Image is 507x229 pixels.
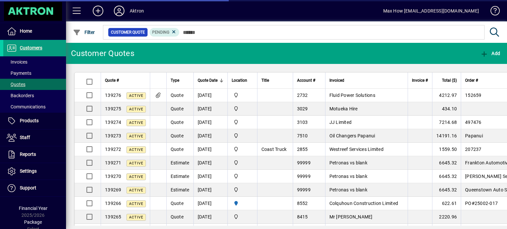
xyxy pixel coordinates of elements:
[232,146,253,153] span: Central
[20,152,36,157] span: Reports
[297,214,308,219] span: 8415
[432,183,461,197] td: 6645.32
[20,168,37,174] span: Settings
[3,90,66,101] a: Backorders
[87,5,109,17] button: Add
[297,201,308,206] span: 8552
[171,133,184,138] span: Quote
[20,118,39,123] span: Products
[465,77,478,84] span: Order #
[171,214,184,219] span: Quote
[193,170,227,183] td: [DATE]
[105,160,121,165] span: 139271
[232,119,253,126] span: Central
[7,71,31,76] span: Payments
[7,104,46,109] span: Communications
[432,89,461,102] td: 4212.97
[171,106,184,111] span: Quote
[232,77,247,84] span: Location
[193,156,227,170] td: [DATE]
[3,146,66,163] a: Reports
[20,28,32,34] span: Home
[193,116,227,129] td: [DATE]
[465,120,482,125] span: 497476
[3,129,66,146] a: Staff
[3,163,66,180] a: Settings
[171,147,184,152] span: Quote
[3,79,66,90] a: Quotes
[297,160,311,165] span: 99999
[3,101,66,112] a: Communications
[20,185,36,190] span: Support
[432,129,461,143] td: 14191.16
[73,30,95,35] span: Filter
[329,160,367,165] span: Petronas vs blank
[232,77,253,84] div: Location
[130,6,144,16] div: Aktron
[297,77,315,84] span: Account #
[232,200,253,207] span: HAMILTON
[171,201,184,206] span: Quote
[479,47,502,59] button: Add
[232,92,253,99] span: Central
[329,77,344,84] span: Invoiced
[329,187,367,192] span: Petronas vs blank
[105,174,121,179] span: 139270
[193,183,227,197] td: [DATE]
[129,134,143,138] span: Active
[3,23,66,40] a: Home
[329,77,404,84] div: Invoiced
[171,77,179,84] span: Type
[129,161,143,165] span: Active
[193,210,227,224] td: [DATE]
[432,116,461,129] td: 7214.68
[19,206,48,211] span: Financial Year
[3,180,66,196] a: Support
[465,147,482,152] span: 207237
[129,107,143,111] span: Active
[232,213,253,220] span: Central
[24,219,42,225] span: Package
[105,120,121,125] span: 139274
[297,106,308,111] span: 3029
[171,120,184,125] span: Quote
[432,170,461,183] td: 6645.32
[7,59,27,65] span: Invoices
[383,6,479,16] div: Max How [EMAIL_ADDRESS][DOMAIN_NAME]
[105,133,121,138] span: 139273
[329,93,375,98] span: Fluid Power Solutions
[193,102,227,116] td: [DATE]
[109,5,130,17] button: Profile
[329,147,384,152] span: Westreef Services Limited
[297,147,308,152] span: 2855
[193,197,227,210] td: [DATE]
[232,105,253,112] span: Central
[171,160,189,165] span: Estimate
[193,89,227,102] td: [DATE]
[152,30,169,35] span: Pending
[105,187,121,192] span: 139269
[329,120,352,125] span: JJ Limited
[7,93,34,98] span: Backorders
[486,1,499,23] a: Knowledge Base
[105,77,146,84] div: Quote #
[442,77,457,84] span: Total ($)
[297,187,311,192] span: 99999
[329,106,358,111] span: Motueka Hire
[329,214,373,219] span: Mr [PERSON_NAME]
[193,129,227,143] td: [DATE]
[465,201,498,206] span: PO#25002-017
[297,120,308,125] span: 3103
[432,210,461,224] td: 2220.96
[129,121,143,125] span: Active
[129,175,143,179] span: Active
[20,45,42,50] span: Customers
[3,113,66,129] a: Products
[329,201,398,206] span: Colquhoun Construction Limited
[71,26,97,38] button: Filter
[297,174,311,179] span: 99999
[432,102,461,116] td: 434.10
[7,82,25,87] span: Quotes
[171,187,189,192] span: Estimate
[105,147,121,152] span: 139272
